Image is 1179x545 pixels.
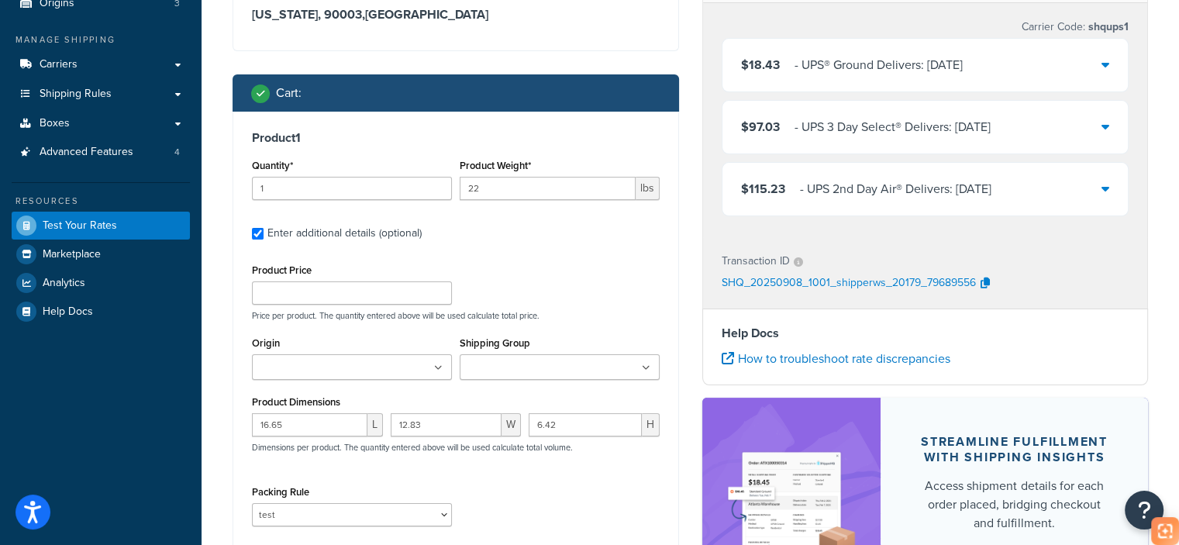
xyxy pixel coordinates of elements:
[12,80,190,109] a: Shipping Rules
[12,212,190,240] a: Test Your Rates
[252,130,660,146] h3: Product 1
[1085,19,1129,35] span: shqups1
[252,486,309,498] label: Packing Rule
[367,413,383,436] span: L
[741,56,780,74] span: $18.43
[722,250,790,272] p: Transaction ID
[40,146,133,159] span: Advanced Features
[174,146,180,159] span: 4
[795,116,991,138] div: ‌‌‍‍ - UPS 3 Day Select® Delivers: [DATE]
[252,177,452,200] input: 0.0
[1125,491,1163,529] button: Open Resource Center
[40,88,112,101] span: Shipping Rules
[43,277,85,290] span: Analytics
[722,272,976,295] p: SHQ_20250908_1001_shipperws_20179_79689556
[918,434,1111,465] div: Streamline Fulfillment with Shipping Insights
[40,58,78,71] span: Carriers
[12,240,190,268] a: Marketplace
[12,50,190,79] a: Carriers
[43,248,101,261] span: Marketplace
[800,178,991,200] div: ‌‌‍‍ - UPS 2nd Day Air® Delivers: [DATE]
[248,442,573,453] p: Dimensions per product. The quantity entered above will be used calculate total volume.
[40,117,70,130] span: Boxes
[252,396,340,408] label: Product Dimensions
[43,219,117,233] span: Test Your Rates
[12,33,190,47] div: Manage Shipping
[722,324,1129,343] h4: Help Docs
[276,86,302,100] h2: Cart :
[252,264,312,276] label: Product Price
[12,195,190,208] div: Resources
[918,477,1111,533] div: Access shipment details for each order placed, bridging checkout and fulfillment.
[722,350,950,367] a: How to troubleshoot rate discrepancies
[460,177,636,200] input: 0.00
[12,109,190,138] a: Boxes
[636,177,660,200] span: lbs
[502,413,521,436] span: W
[1022,16,1129,38] p: Carrier Code:
[741,118,780,136] span: $97.03
[267,222,422,244] div: Enter additional details (optional)
[460,337,530,349] label: Shipping Group
[252,228,264,240] input: Enter additional details (optional)
[43,305,93,319] span: Help Docs
[12,298,190,326] a: Help Docs
[460,160,531,171] label: Product Weight*
[252,160,293,171] label: Quantity*
[642,413,660,436] span: H
[252,7,660,22] h3: [US_STATE], 90003 , [GEOGRAPHIC_DATA]
[12,269,190,297] a: Analytics
[12,138,190,167] li: Advanced Features
[795,54,963,76] div: ‌‌‍‍ - UPS® Ground Delivers: [DATE]
[248,310,664,321] p: Price per product. The quantity entered above will be used calculate total price.
[252,337,280,349] label: Origin
[12,138,190,167] a: Advanced Features4
[741,180,785,198] span: $115.23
